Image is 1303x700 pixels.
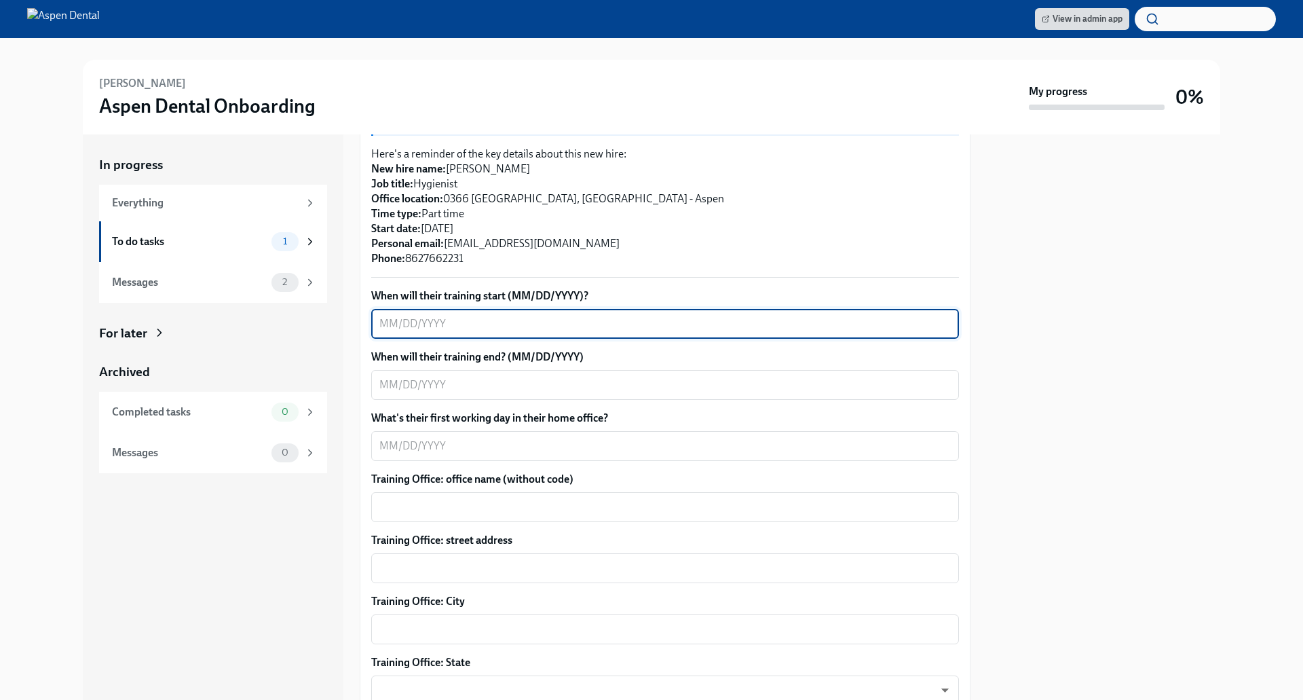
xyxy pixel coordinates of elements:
[99,363,327,381] a: Archived
[99,325,147,342] div: For later
[371,162,446,175] strong: New hire name:
[371,207,421,220] strong: Time type:
[99,94,316,118] h3: Aspen Dental Onboarding
[371,222,421,235] strong: Start date:
[371,594,959,609] label: Training Office: City
[371,192,443,205] strong: Office location:
[1175,85,1204,109] h3: 0%
[371,252,405,265] strong: Phone:
[99,156,327,174] a: In progress
[371,350,959,365] label: When will their training end? (MM/DD/YYYY)
[99,432,327,473] a: Messages0
[371,237,444,250] strong: Personal email:
[112,445,266,460] div: Messages
[1042,12,1122,26] span: View in admin app
[371,177,413,190] strong: Job title:
[99,185,327,221] a: Everything
[99,392,327,432] a: Completed tasks0
[99,325,327,342] a: For later
[112,234,266,249] div: To do tasks
[275,236,295,246] span: 1
[99,221,327,262] a: To do tasks1
[27,8,100,30] img: Aspen Dental
[99,76,186,91] h6: [PERSON_NAME]
[371,472,959,487] label: Training Office: office name (without code)
[112,275,266,290] div: Messages
[371,147,959,266] p: Here's a reminder of the key details about this new hire: [PERSON_NAME] Hygienist 0366 [GEOGRAPHI...
[1035,8,1129,30] a: View in admin app
[274,277,295,287] span: 2
[371,411,959,426] label: What's their first working day in their home office?
[371,289,959,303] label: When will their training start (MM/DD/YYYY)?
[371,655,959,670] label: Training Office: State
[273,447,297,458] span: 0
[112,196,299,210] div: Everything
[112,405,266,420] div: Completed tasks
[273,407,297,417] span: 0
[371,533,959,548] label: Training Office: street address
[1029,84,1087,99] strong: My progress
[99,262,327,303] a: Messages2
